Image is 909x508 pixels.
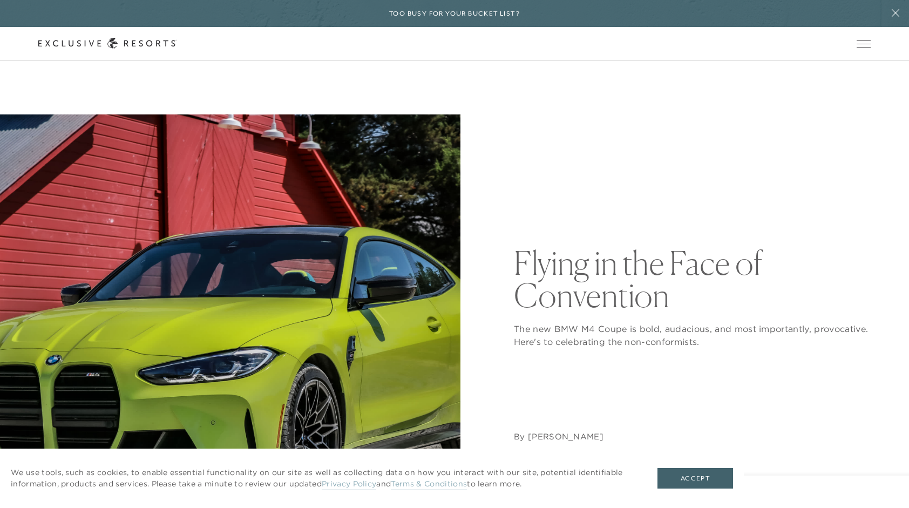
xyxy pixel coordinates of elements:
[514,247,871,311] h1: Flying in the Face of Convention
[657,468,733,489] button: Accept
[389,9,520,19] h6: Too busy for your bucket list?
[322,479,376,490] a: Privacy Policy
[11,467,636,490] p: We use tools, such as cookies, to enable essential functionality on our site as well as collectin...
[514,431,603,442] address: By [PERSON_NAME]
[514,322,871,348] p: The new BMW M4 Coupe is bold, audacious, and most importantly, provocative. Here's to celebrating...
[391,479,467,490] a: Terms & Conditions
[857,40,871,48] button: Open navigation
